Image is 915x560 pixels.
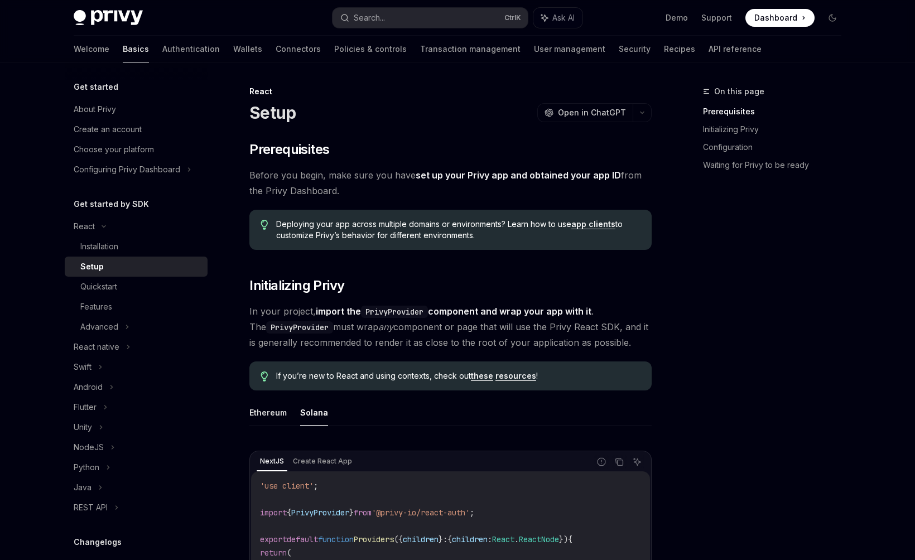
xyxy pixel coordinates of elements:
[261,220,268,230] svg: Tip
[260,508,287,518] span: import
[714,85,764,98] span: On this page
[249,303,652,350] span: In your project, . The must wrap component or page that will use the Privy React SDK, and it is g...
[378,321,393,332] em: any
[74,36,109,62] a: Welcome
[65,277,208,297] a: Quickstart
[260,481,314,491] span: 'use client'
[74,123,142,136] div: Create an account
[249,103,296,123] h1: Setup
[80,240,118,253] div: Installation
[452,534,488,544] span: children
[439,534,443,544] span: }
[65,257,208,277] a: Setup
[314,481,318,491] span: ;
[349,508,354,518] span: }
[354,11,385,25] div: Search...
[80,300,112,313] div: Features
[703,156,850,174] a: Waiting for Privy to be ready
[300,399,328,426] button: Solana
[74,461,99,474] div: Python
[276,219,641,241] span: Deploying your app across multiple domains or environments? Learn how to use to customize Privy’s...
[703,138,850,156] a: Configuration
[559,534,568,544] span: })
[74,103,116,116] div: About Privy
[287,508,291,518] span: {
[534,36,605,62] a: User management
[260,534,287,544] span: export
[287,534,318,544] span: default
[354,508,372,518] span: from
[74,10,143,26] img: dark logo
[492,534,514,544] span: React
[123,36,149,62] a: Basics
[233,36,262,62] a: Wallets
[447,534,452,544] span: {
[74,441,104,454] div: NodeJS
[568,534,572,544] span: {
[316,306,591,317] strong: import the component and wrap your app with it
[333,8,528,28] button: Search...CtrlK
[619,36,651,62] a: Security
[594,455,609,469] button: Report incorrect code
[291,508,349,518] span: PrivyProvider
[249,277,344,295] span: Initializing Privy
[824,9,841,27] button: Toggle dark mode
[74,197,149,211] h5: Get started by SDK
[443,534,447,544] span: :
[403,534,439,544] span: children
[334,36,407,62] a: Policies & controls
[74,340,119,354] div: React native
[495,371,536,381] a: resources
[394,534,403,544] span: ({
[709,36,762,62] a: API reference
[416,170,621,181] a: set up your Privy app and obtained your app ID
[420,36,521,62] a: Transaction management
[287,548,291,558] span: (
[74,143,154,156] div: Choose your platform
[261,371,268,382] svg: Tip
[664,36,695,62] a: Recipes
[74,380,103,394] div: Android
[612,455,627,469] button: Copy the contents from the code block
[80,320,118,334] div: Advanced
[65,119,208,139] a: Create an account
[703,103,850,120] a: Prerequisites
[74,481,92,494] div: Java
[488,534,492,544] span: :
[74,220,95,233] div: React
[249,86,652,97] div: React
[249,167,652,199] span: Before you begin, make sure you have from the Privy Dashboard.
[754,12,797,23] span: Dashboard
[80,280,117,293] div: Quickstart
[65,236,208,257] a: Installation
[552,12,575,23] span: Ask AI
[65,297,208,317] a: Features
[666,12,688,23] a: Demo
[162,36,220,62] a: Authentication
[74,80,118,94] h5: Get started
[701,12,732,23] a: Support
[537,103,633,122] button: Open in ChatGPT
[558,107,626,118] span: Open in ChatGPT
[260,548,287,558] span: return
[519,534,559,544] span: ReactNode
[318,534,354,544] span: function
[257,455,287,468] div: NextJS
[361,306,428,318] code: PrivyProvider
[74,535,122,549] h5: Changelogs
[74,400,97,414] div: Flutter
[74,163,180,176] div: Configuring Privy Dashboard
[471,371,493,381] a: these
[266,321,333,334] code: PrivyProvider
[703,120,850,138] a: Initializing Privy
[249,399,287,426] button: Ethereum
[65,99,208,119] a: About Privy
[514,534,519,544] span: .
[372,508,470,518] span: '@privy-io/react-auth'
[249,141,329,158] span: Prerequisites
[745,9,815,27] a: Dashboard
[74,421,92,434] div: Unity
[470,508,474,518] span: ;
[65,139,208,160] a: Choose your platform
[74,360,92,374] div: Swift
